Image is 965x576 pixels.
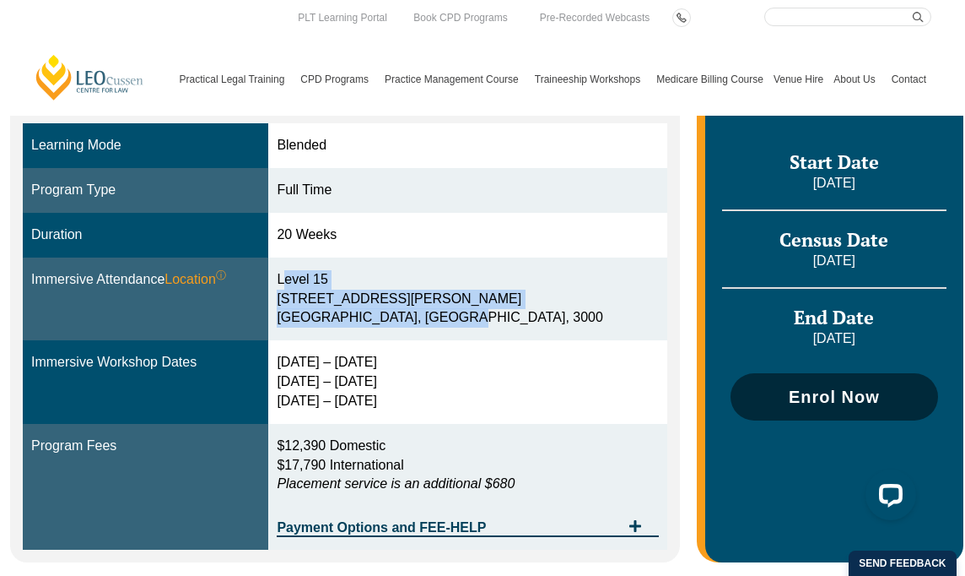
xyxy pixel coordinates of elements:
[277,181,658,200] div: Full Time
[216,269,226,281] sup: ⓘ
[380,43,530,116] a: Practice Management Course
[277,438,385,453] span: $12,390 Domestic
[409,8,511,27] a: Book CPD Programs
[789,389,880,405] span: Enrol Now
[887,43,931,116] a: Contact
[794,305,874,329] span: End Date
[536,8,655,27] a: Pre-Recorded Webcasts
[295,43,380,116] a: CPD Programs
[31,270,260,290] div: Immersive Attendance
[164,270,226,290] span: Location
[277,136,658,155] div: Blended
[294,8,391,27] a: PLT Learning Portal
[852,463,923,534] iframe: LiveChat chat widget
[31,181,260,200] div: Program Type
[722,252,946,270] p: [DATE]
[651,43,768,116] a: Medicare Billing Course
[722,329,946,348] p: [DATE]
[277,476,515,491] em: Placement service is an additional $680
[722,74,946,117] h2: Dates
[175,43,296,116] a: Practical Legal Training
[34,53,146,101] a: [PERSON_NAME] Centre for Law
[828,43,886,116] a: About Us
[722,174,946,193] p: [DATE]
[277,270,658,329] div: Level 15 [STREET_ADDRESS][PERSON_NAME] [GEOGRAPHIC_DATA], [GEOGRAPHIC_DATA], 3000
[277,226,658,245] div: 20 Weeks
[277,521,619,535] span: Payment Options and FEE-HELP
[730,373,938,421] a: Enrol Now
[790,149,879,174] span: Start Date
[768,43,828,116] a: Venue Hire
[31,437,260,456] div: Program Fees
[277,353,658,411] div: [DATE] – [DATE] [DATE] – [DATE] [DATE] – [DATE]
[530,43,651,116] a: Traineeship Workshops
[277,458,403,472] span: $17,790 International
[779,227,888,252] span: Census Date
[31,226,260,245] div: Duration
[31,353,260,372] div: Immersive Workshop Dates
[31,136,260,155] div: Learning Mode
